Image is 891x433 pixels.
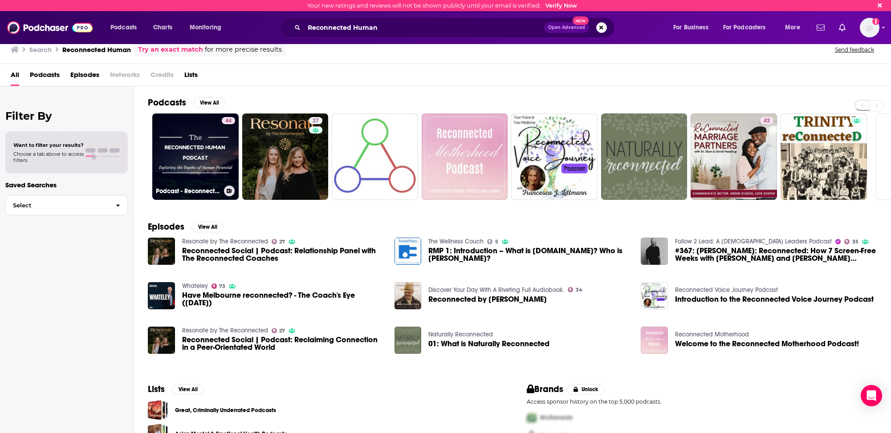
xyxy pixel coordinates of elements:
a: 44Podcast - Reconnected Human [152,113,239,200]
img: User Profile [860,18,879,37]
a: Podchaser - Follow, Share and Rate Podcasts [7,19,93,36]
input: Search podcasts, credits, & more... [304,20,544,35]
a: 42 [760,117,773,124]
a: Podcasts [30,68,60,86]
span: 27 [279,240,285,244]
a: Reconnected Social | Podcast: Reclaiming Connection in a Peer-Orientated World [182,336,384,351]
span: Open Advanced [548,25,585,30]
img: Welcome to the Reconnected Motherhood Podcast! [641,327,668,354]
a: Show notifications dropdown [835,20,849,35]
button: View All [172,384,204,395]
span: 35 [852,240,858,244]
p: Access sponsor history on the top 5,000 podcasts. [527,398,877,405]
span: 27 [279,329,285,333]
img: #367: Carlos Whittaker: Reconnected: How 7 Screen-Free Weeks with Monks and Amish Farmers Helped ... [641,238,668,265]
a: Verify Now [545,2,577,9]
a: RMP 1: Introduction – What is Reconnected.me? Who is Lucy? [395,238,422,265]
h2: Lists [148,384,165,395]
a: Introduction to the Reconnected Voice Journey Podcast [675,295,874,303]
a: Great, Criminally Underrated Podcasts [148,400,168,420]
span: More [785,21,800,34]
span: New [573,16,589,25]
a: #367: Carlos Whittaker: Reconnected: How 7 Screen-Free Weeks with Monks and Amish Farmers Helped ... [675,247,877,262]
a: Show notifications dropdown [813,20,828,35]
button: Send feedback [832,46,877,53]
a: ListsView All [148,384,204,395]
a: Discover Your Day With A Riveting Full Audiobook. [428,286,564,294]
a: EpisodesView All [148,221,224,232]
button: open menu [667,20,720,35]
a: 44 [222,117,235,124]
a: Whateley [182,282,208,290]
a: 27 [272,239,285,244]
a: 42 [691,113,777,200]
img: Have Melbourne reconnected? - The Coach's Eye (13.03.25) [148,282,175,309]
button: Open AdvancedNew [544,22,589,33]
span: Logged in as BretAita [860,18,879,37]
div: Search podcasts, credits, & more... [288,17,623,38]
span: #367: [PERSON_NAME]: Reconnected: How 7 Screen-Free Weeks with [PERSON_NAME] and [PERSON_NAME] He... [675,247,877,262]
button: open menu [183,20,233,35]
div: Your new ratings and reviews will not be shown publicly until your email is verified. [307,2,577,9]
span: 73 [219,284,225,288]
a: The Wellness Couch [428,238,484,245]
a: Episodes [70,68,99,86]
a: Reconnected Motherhood [675,331,749,338]
span: Networks [110,68,140,86]
a: All [11,68,19,86]
span: Lists [184,68,198,86]
h2: Brands [527,384,564,395]
a: 01: What is Naturally Reconnected [428,340,549,348]
span: Select [6,202,109,208]
span: Credits [151,68,174,86]
span: For Business [673,21,708,34]
a: Reconnected by Carlos Whittaker [395,282,422,309]
img: Reconnected Social | Podcast: Relationship Panel with The Reconnected Coaches [148,238,175,265]
h2: Podcasts [148,97,186,108]
a: Reconnected Social | Podcast: Relationship Panel with The Reconnected Coaches [182,247,384,262]
span: Have Melbourne reconnected? - The Coach's Eye ([DATE]) [182,291,384,307]
h2: Filter By [5,109,128,122]
a: 27 [272,328,285,333]
a: 01: What is Naturally Reconnected [395,327,422,354]
button: View All [193,97,225,108]
a: Follow 2 Lead: A Christian Leaders Podcast [675,238,832,245]
a: 27 [309,117,322,124]
img: First Pro Logo [523,409,540,427]
img: Reconnected Social | Podcast: Reclaiming Connection in a Peer-Orientated World [148,327,175,354]
a: 35 [844,239,858,244]
p: Saved Searches [5,181,128,189]
h2: Episodes [148,221,184,232]
a: Welcome to the Reconnected Motherhood Podcast! [675,340,859,348]
a: Reconnected Voice Journey Podcast [675,286,778,294]
a: PodcastsView All [148,97,225,108]
span: Choose a tab above to access filters. [13,151,84,163]
span: Reconnected by [PERSON_NAME] [428,295,547,303]
a: 5 [487,239,498,244]
a: 27 [242,113,329,200]
a: Have Melbourne reconnected? - The Coach's Eye (13.03.25) [182,291,384,307]
a: Charts [147,20,178,35]
button: open menu [104,20,148,35]
a: 73 [212,283,226,289]
h3: Search [29,45,52,54]
h3: Reconnected Human [62,45,131,54]
span: McDonalds [540,414,573,421]
button: open menu [717,20,779,35]
span: Want to filter your results? [13,142,84,148]
a: RMP 1: Introduction – What is Reconnected.me? Who is Lucy? [428,247,630,262]
a: Resonate by The Reconnected [182,238,268,245]
a: Reconnected by Carlos Whittaker [428,295,547,303]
